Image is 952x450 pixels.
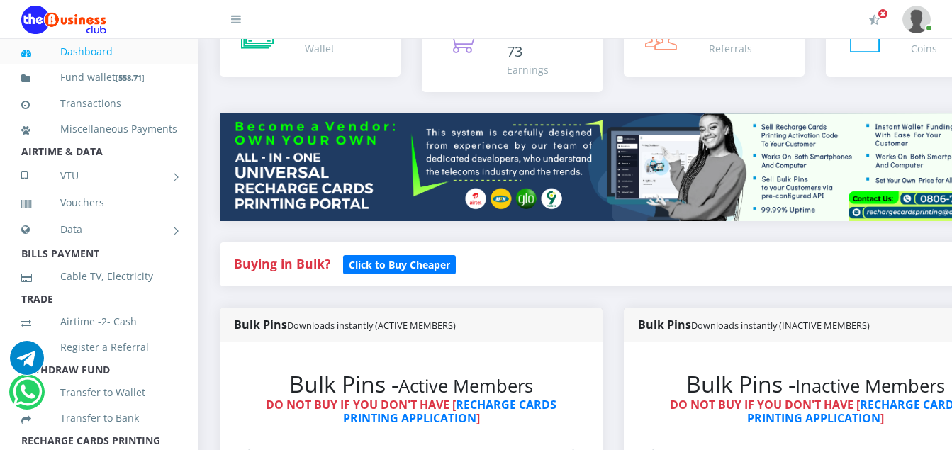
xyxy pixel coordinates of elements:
small: Active Members [398,373,533,398]
b: 558.71 [118,72,142,83]
i: Activate Your Membership [869,14,880,26]
a: Data [21,212,177,247]
div: Referrals [709,41,752,56]
a: VTU [21,158,177,193]
a: Fund wallet[558.71] [21,61,177,94]
img: User [902,6,931,33]
h2: Bulk Pins - [248,371,574,398]
a: RECHARGE CARDS PRINTING APPLICATION [343,397,557,426]
small: Inactive Members [795,373,945,398]
div: Coins [911,41,937,56]
strong: DO NOT BUY IF YOU DON'T HAVE [ ] [266,397,556,426]
small: [ ] [116,72,145,83]
a: Chat for support [13,386,42,409]
a: Dashboard [21,35,177,68]
a: Chat for support [10,351,44,375]
a: ₦559 Wallet [220,6,401,77]
small: Downloads instantly (INACTIVE MEMBERS) [691,319,870,332]
a: Miscellaneous Payments [21,113,177,145]
b: Click to Buy Cheaper [349,258,450,271]
img: Logo [21,6,106,34]
strong: Bulk Pins [234,317,456,332]
a: Transfer to Wallet [21,376,177,409]
a: Vouchers [21,186,177,219]
a: Transfer to Bank [21,402,177,434]
a: Transactions [21,87,177,120]
a: Click to Buy Cheaper [343,255,456,272]
strong: Buying in Bulk? [234,255,330,272]
a: Register a Referral [21,331,177,364]
small: Downloads instantly (ACTIVE MEMBERS) [287,319,456,332]
div: Wallet [305,41,337,56]
a: 0/0 Referrals [624,6,805,77]
span: Activate Your Membership [878,9,888,19]
a: ₦172.50/₦173 Earnings [422,6,603,92]
div: Earnings [507,62,588,77]
a: Airtime -2- Cash [21,305,177,338]
strong: Bulk Pins [638,317,870,332]
a: Cable TV, Electricity [21,260,177,293]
